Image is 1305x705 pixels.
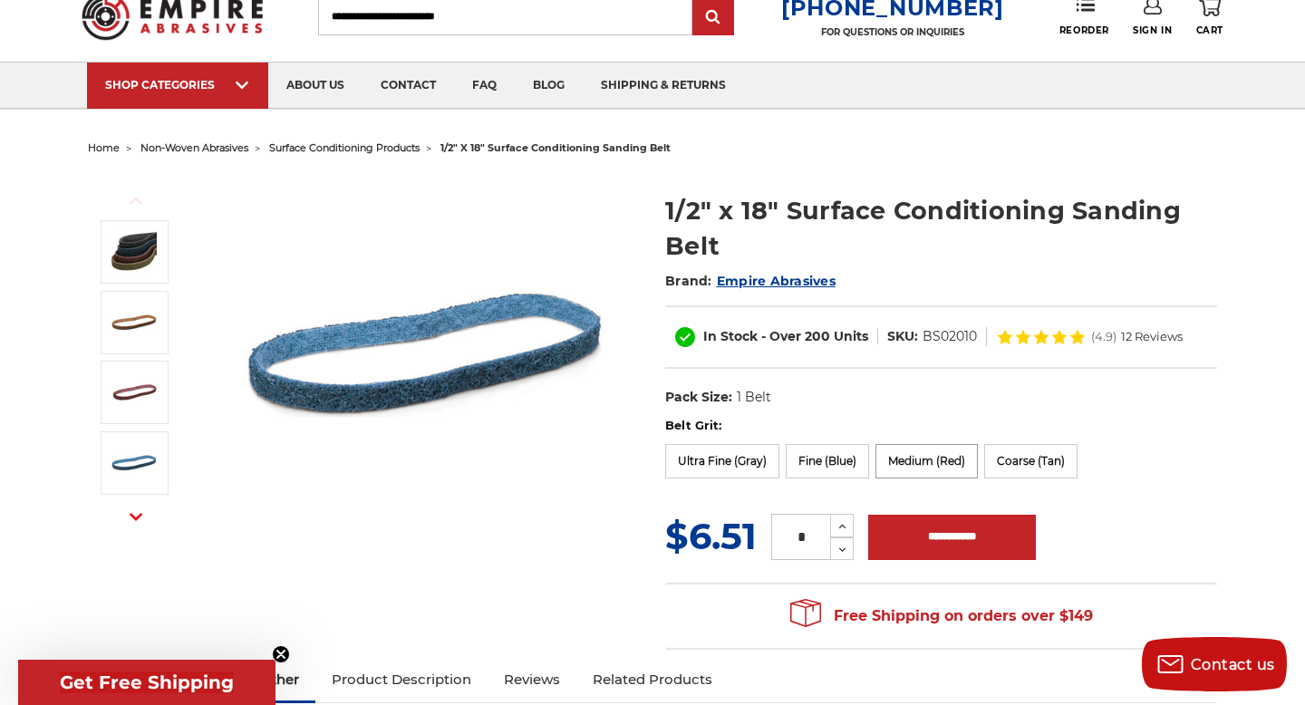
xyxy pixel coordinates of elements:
dd: 1 Belt [737,388,771,407]
p: FOR QUESTIONS OR INQUIRIES [781,26,1004,38]
span: Brand: [665,273,712,289]
div: Get Free ShippingClose teaser [18,660,275,705]
h1: 1/2" x 18" Surface Conditioning Sanding Belt [665,193,1217,264]
dd: BS02010 [923,327,977,346]
dt: Pack Size: [665,388,732,407]
span: 12 Reviews [1121,331,1183,343]
span: Contact us [1191,656,1275,673]
span: Reorder [1059,24,1109,36]
img: Surface Conditioning Sanding Belts [111,229,157,275]
a: blog [515,63,583,109]
button: Close teaser [272,645,290,663]
button: Previous [114,181,158,220]
a: about us [268,63,362,109]
span: Sign In [1133,24,1172,36]
span: Free Shipping on orders over $149 [790,598,1093,634]
img: 1/2"x18" Coarse Surface Conditioning Belt [111,300,157,345]
span: In Stock [703,328,758,344]
img: Surface Conditioning Sanding Belts [244,174,606,536]
a: contact [362,63,454,109]
span: Get Free Shipping [60,671,234,693]
a: Related Products [576,660,729,700]
div: SHOP CATEGORIES [105,78,250,92]
button: Contact us [1142,637,1287,691]
a: home [88,141,120,154]
a: Product Description [315,660,488,700]
span: (4.9) [1091,331,1116,343]
a: shipping & returns [583,63,744,109]
a: Reviews [488,660,576,700]
span: 200 [805,328,830,344]
a: surface conditioning products [269,141,420,154]
span: $6.51 [665,514,757,558]
span: Cart [1196,24,1223,36]
a: faq [454,63,515,109]
dt: SKU: [887,327,918,346]
label: Belt Grit: [665,417,1217,435]
span: Units [834,328,868,344]
a: Empire Abrasives [717,273,836,289]
img: 1/2"x18" Fine Surface Conditioning Belt [111,440,157,486]
img: 1/2"x18" Medium Surface Conditioning Belt [111,370,157,415]
span: - Over [761,328,801,344]
button: Next [114,497,158,536]
span: 1/2" x 18" surface conditioning sanding belt [440,141,671,154]
a: non-woven abrasives [140,141,248,154]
